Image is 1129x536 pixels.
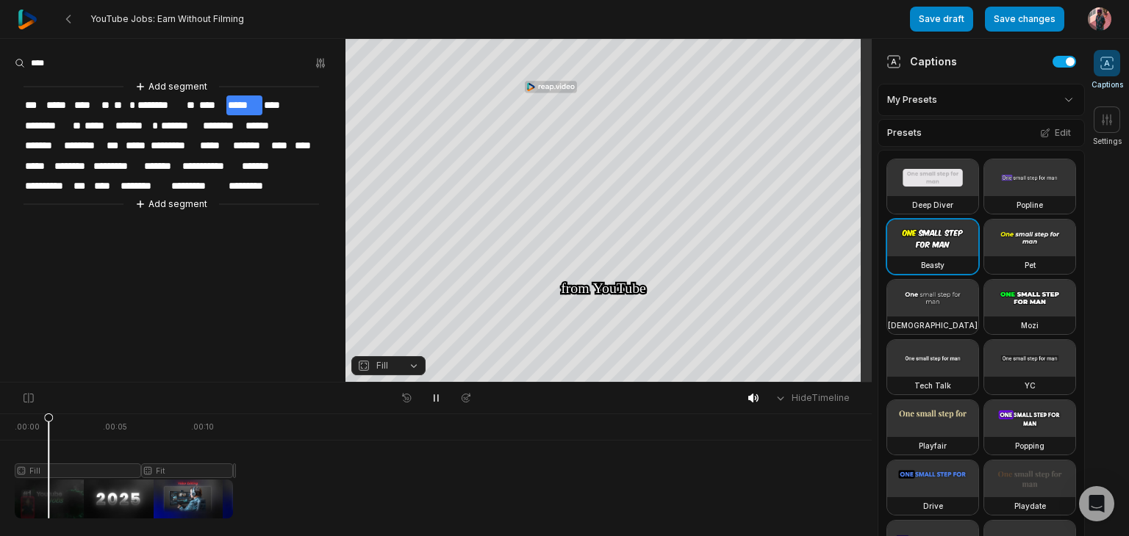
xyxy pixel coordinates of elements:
span: Captions [1092,79,1123,90]
h3: YC [1025,380,1036,391]
h3: Beasty [921,259,945,271]
div: Open Intercom Messenger [1079,486,1114,521]
h3: Popline [1017,199,1043,211]
div: My Presets [878,84,1085,116]
h3: Popping [1015,440,1044,452]
span: Fill [376,359,388,372]
span: YouTube Jobs: Earn Without Filming [90,13,244,25]
h3: Tech Talk [914,380,951,391]
button: Save changes [985,7,1064,32]
h3: Deep Diver [912,199,953,211]
h3: Drive [923,500,943,512]
button: Edit [1036,123,1075,142]
img: reap [18,10,37,29]
button: Add segment [132,196,210,212]
button: Captions [1092,50,1123,90]
span: Settings [1093,136,1122,147]
div: Captions [886,54,957,69]
h3: Mozi [1021,319,1039,331]
button: Settings [1093,106,1122,147]
button: HideTimeline [770,387,854,409]
button: Add segment [132,79,210,95]
button: Save draft [910,7,973,32]
h3: Playfair [919,440,947,452]
h3: Playdate [1014,500,1046,512]
h3: Pet [1025,259,1036,271]
h3: [DEMOGRAPHIC_DATA] [888,319,978,331]
div: Fill [233,463,236,478]
button: Fill [351,356,426,375]
div: Presets [878,119,1085,147]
